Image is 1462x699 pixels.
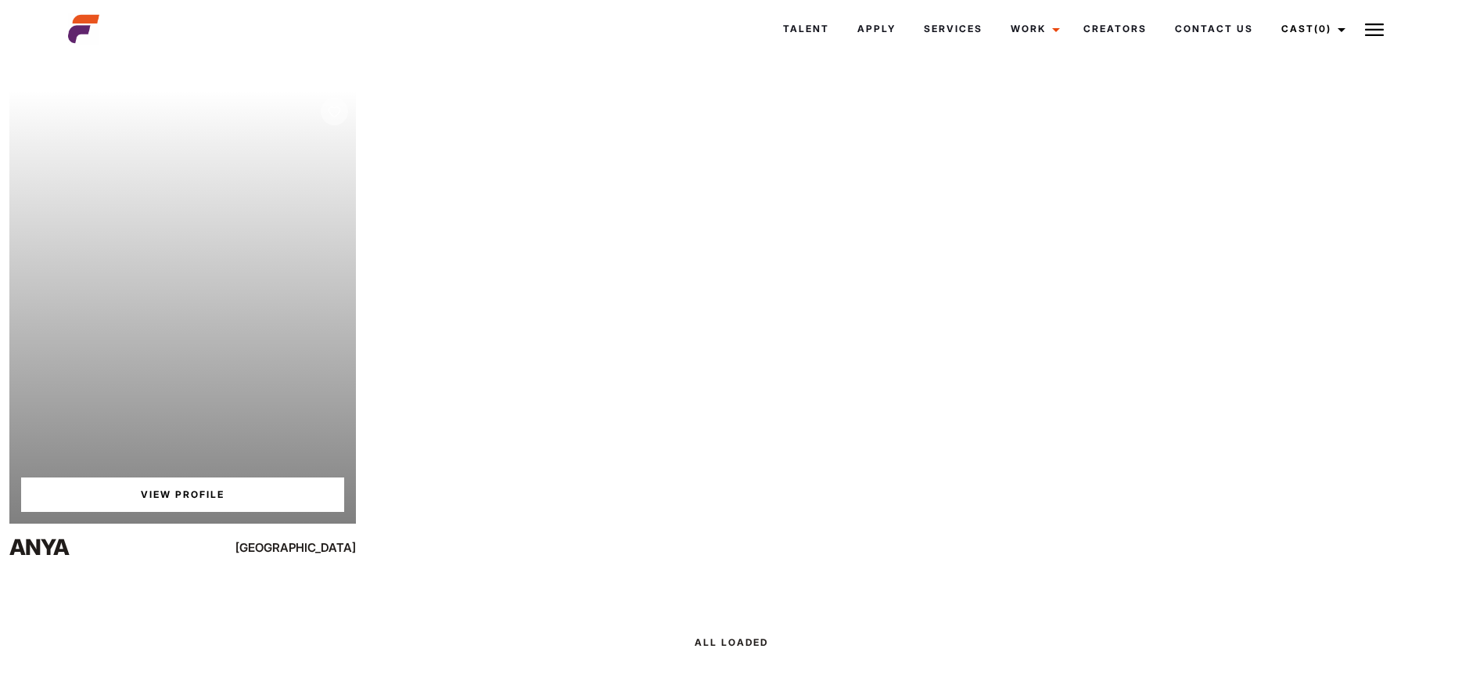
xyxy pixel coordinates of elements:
[68,13,99,45] img: cropped-aefm-brand-fav-22-square.png
[1267,8,1355,50] a: Cast(0)
[21,477,344,512] a: View Anya'sProfile
[843,8,910,50] a: Apply
[252,538,356,557] div: [GEOGRAPHIC_DATA]
[997,8,1069,50] a: Work
[1161,8,1267,50] a: Contact Us
[1069,8,1161,50] a: Creators
[769,8,843,50] a: Talent
[910,8,997,50] a: Services
[9,531,217,563] div: Anya
[1365,20,1384,39] img: Burger icon
[1314,23,1331,34] span: (0)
